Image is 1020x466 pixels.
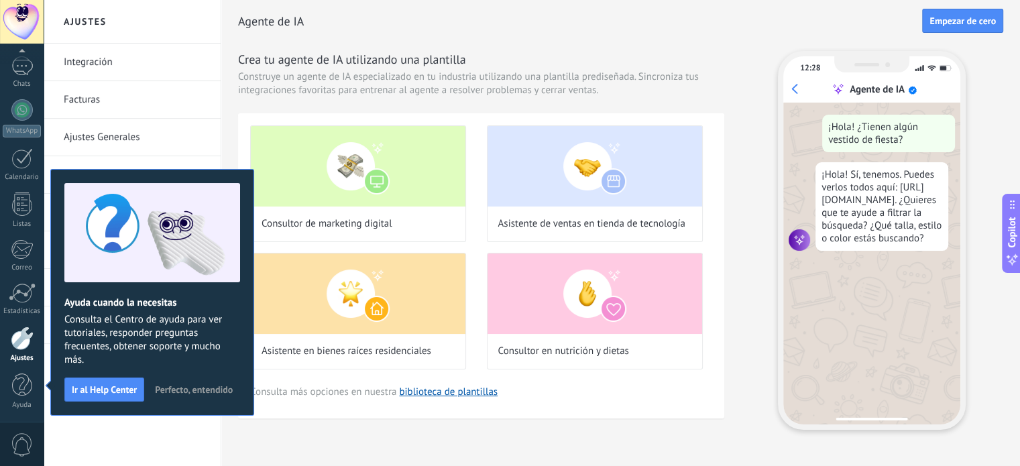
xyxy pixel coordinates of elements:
h3: Crea tu agente de IA utilizando una plantilla [238,51,724,68]
li: Facturas [44,81,221,119]
img: agent icon [789,229,810,251]
span: Asistente de ventas en tienda de tecnología [498,217,685,231]
li: Integración [44,44,221,81]
div: WhatsApp [3,125,41,137]
div: Chats [3,80,42,89]
a: biblioteca de plantillas [399,386,498,398]
div: Estadísticas [3,307,42,316]
button: Empezar de cero [922,9,1003,33]
span: Consultor en nutrición y dietas [498,345,629,358]
a: Ajustes Generales [64,119,207,156]
div: Correo [3,264,42,272]
span: Ir al Help Center [72,385,137,394]
span: Copilot [1005,217,1019,247]
span: Asistente en bienes raíces residenciales [262,345,431,358]
h2: Ayuda cuando la necesitas [64,296,240,309]
div: ¡Hola! ¿Tienen algún vestido de fiesta? [822,115,955,152]
span: Construye un agente de IA especializado en tu industria utilizando una plantilla prediseñada. Sin... [238,70,724,97]
div: Agente de IA [850,83,905,96]
a: Usuarios [64,156,207,194]
div: ¡Hola! Sí, tenemos. Puedes verlos todos aquí: [URL][DOMAIN_NAME]. ¿Quieres que te ayude a filtrar... [815,162,948,251]
div: Ayuda [3,401,42,410]
div: 12:28 [800,63,820,73]
span: Consultor de marketing digital [262,217,392,231]
button: Ir al Help Center [64,377,144,402]
div: Ajustes [3,354,42,363]
span: Consulta más opciones en nuestra [250,386,498,398]
img: Consultor en nutrición y dietas [488,253,702,334]
a: Facturas [64,81,207,119]
img: Asistente en bienes raíces residenciales [251,253,465,334]
span: Consulta el Centro de ayuda para ver tutoriales, responder preguntas frecuentes, obtener soporte ... [64,313,240,367]
li: Ajustes Generales [44,119,221,156]
img: Asistente de ventas en tienda de tecnología [488,126,702,207]
div: Calendario [3,173,42,182]
img: Consultor de marketing digital [251,126,465,207]
li: Usuarios [44,156,221,194]
a: Integración [64,44,207,81]
div: Listas [3,220,42,229]
h2: Agente de IA [238,8,922,35]
button: Perfecto, entendido [149,380,239,400]
span: Perfecto, entendido [155,385,233,394]
span: Empezar de cero [929,16,996,25]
